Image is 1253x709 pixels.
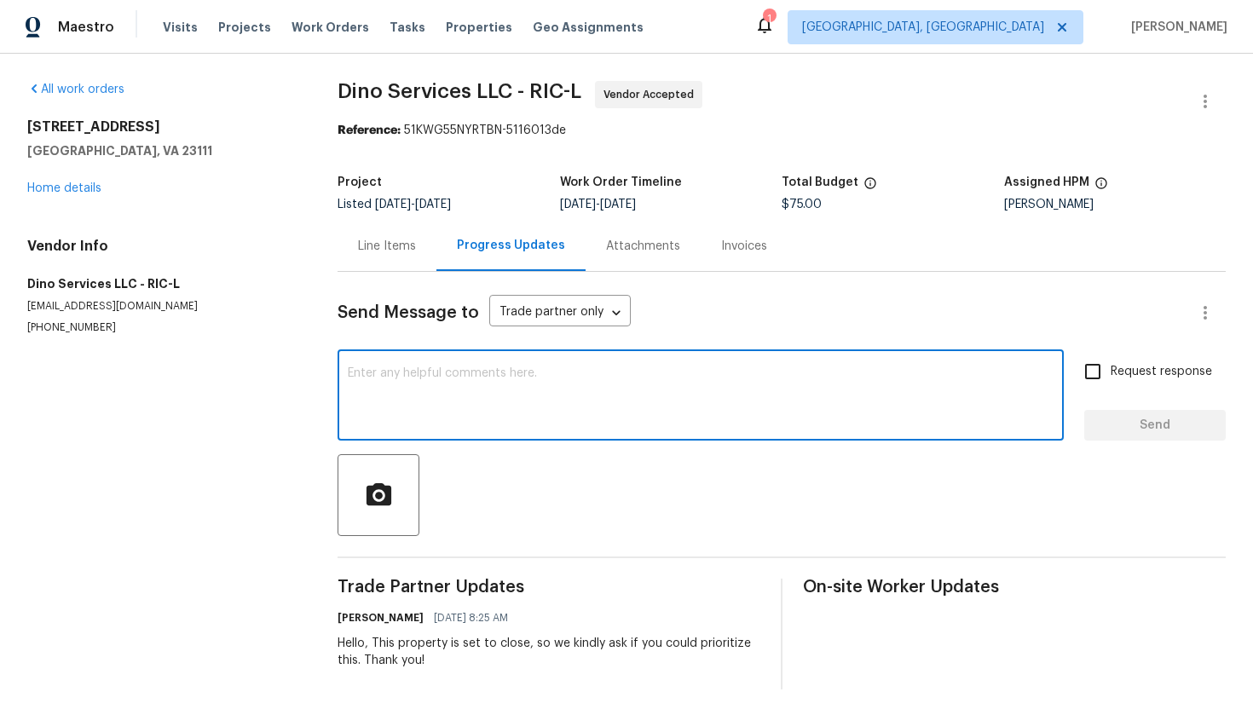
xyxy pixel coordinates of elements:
[358,238,416,255] div: Line Items
[338,609,424,626] h6: [PERSON_NAME]
[489,299,631,327] div: Trade partner only
[415,199,451,210] span: [DATE]
[27,118,297,135] h2: [STREET_ADDRESS]
[721,238,767,255] div: Invoices
[27,299,297,314] p: [EMAIL_ADDRESS][DOMAIN_NAME]
[375,199,451,210] span: -
[560,176,682,188] h5: Work Order Timeline
[27,182,101,194] a: Home details
[782,199,822,210] span: $75.00
[782,176,858,188] h5: Total Budget
[446,19,512,36] span: Properties
[1004,176,1089,188] h5: Assigned HPM
[1124,19,1227,36] span: [PERSON_NAME]
[58,19,114,36] span: Maestro
[338,635,760,669] div: Hello, This property is set to close, so we kindly ask if you could prioritize this. Thank you!
[533,19,644,36] span: Geo Assignments
[434,609,508,626] span: [DATE] 8:25 AM
[163,19,198,36] span: Visits
[338,81,581,101] span: Dino Services LLC - RIC-L
[863,176,877,199] span: The total cost of line items that have been proposed by Opendoor. This sum includes line items th...
[338,304,479,321] span: Send Message to
[338,579,760,596] span: Trade Partner Updates
[218,19,271,36] span: Projects
[338,122,1226,139] div: 51KWG55NYRTBN-5116013de
[292,19,369,36] span: Work Orders
[457,237,565,254] div: Progress Updates
[375,199,411,210] span: [DATE]
[803,579,1226,596] span: On-site Worker Updates
[27,275,297,292] h5: Dino Services LLC - RIC-L
[560,199,596,210] span: [DATE]
[338,124,401,136] b: Reference:
[802,19,1044,36] span: [GEOGRAPHIC_DATA], [GEOGRAPHIC_DATA]
[560,199,636,210] span: -
[338,199,451,210] span: Listed
[27,238,297,255] h4: Vendor Info
[27,320,297,335] p: [PHONE_NUMBER]
[1004,199,1227,210] div: [PERSON_NAME]
[606,238,680,255] div: Attachments
[338,176,382,188] h5: Project
[1111,363,1212,381] span: Request response
[27,84,124,95] a: All work orders
[1094,176,1108,199] span: The hpm assigned to this work order.
[390,21,425,33] span: Tasks
[600,199,636,210] span: [DATE]
[603,86,701,103] span: Vendor Accepted
[27,142,297,159] h5: [GEOGRAPHIC_DATA], VA 23111
[763,10,775,27] div: 1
